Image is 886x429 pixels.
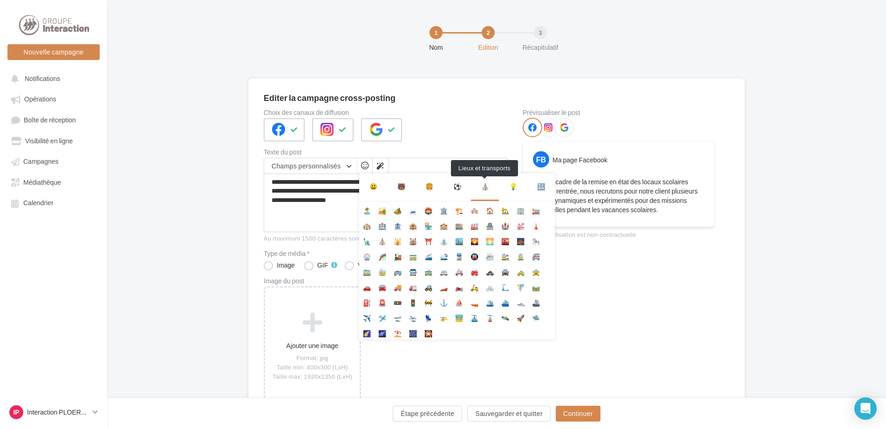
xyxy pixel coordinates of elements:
div: 💡 [509,181,517,192]
span: Médiathèque [23,178,61,186]
li: 🎇 [421,324,436,340]
li: 🛩️ [375,309,390,324]
div: ⛪ [481,181,489,192]
li: 🏝️ [359,201,375,217]
li: 🏢 [513,201,528,217]
p: Dans le cadre de la remise en état des locaux scolaires avant la rentrée, nous recrutons pour not... [532,177,705,214]
li: 🌉 [513,232,528,248]
li: 🏗️ [451,201,467,217]
li: 🕌 [390,232,405,248]
li: 🎡 [359,248,375,263]
li: 🛫 [390,309,405,324]
div: Edition [458,43,518,52]
div: Lieux et transports [451,160,518,176]
div: Ma page Facebook [552,155,607,165]
li: ⛵ [451,294,467,309]
li: 🛤️ [528,278,544,294]
span: Opérations [24,95,56,103]
li: 🏟️ [421,201,436,217]
li: 🏨 [405,217,421,232]
a: Calendrier [6,194,102,211]
li: 🚥 [390,294,405,309]
div: 3 [534,26,547,39]
li: 🚠 [467,309,482,324]
div: La prévisualisation est non-contractuelle [523,227,715,239]
a: Opérations [6,90,102,107]
a: Visibilité en ligne [6,132,102,149]
li: 🕍 [405,232,421,248]
li: ⛽ [359,294,375,309]
span: Boîte de réception [24,116,76,124]
div: ⚽ [453,181,461,192]
span: Notifications [25,74,60,82]
li: 🚈 [482,248,498,263]
li: 🚍 [405,263,421,278]
li: 🚗 [359,278,375,294]
li: 🚎 [421,263,436,278]
li: 🚦 [405,294,421,309]
div: GIF [317,262,328,268]
li: 🚜 [421,278,436,294]
li: 🚲 [482,278,498,294]
li: 🚒 [467,263,482,278]
li: 🏕️ [390,201,405,217]
button: Étape précédente [393,406,462,422]
div: Nom [406,43,466,52]
li: 🚂 [390,248,405,263]
li: 🚄 [421,248,436,263]
div: Open Intercom Messenger [854,397,877,420]
li: 🏤 [359,217,375,232]
li: 🏍️ [451,278,467,294]
li: 🚖 [528,263,544,278]
div: 🔣 [537,181,545,192]
li: 🚝 [528,248,544,263]
li: 🚌 [390,263,405,278]
li: 🏬 [451,217,467,232]
button: Continuer [556,406,600,422]
li: 🛥️ [513,294,528,309]
div: Editer la campagne cross-posting [264,94,395,102]
li: 🗼 [528,217,544,232]
li: 🛵 [467,278,482,294]
li: 🚁 [436,309,451,324]
label: Texte du post [264,149,508,155]
li: 🏎️ [436,278,451,294]
div: Image [277,262,295,268]
div: Prévisualiser le post [523,109,715,116]
li: 🚕 [513,263,528,278]
li: 🏫 [436,217,451,232]
li: 🚨 [375,294,390,309]
div: Récapitulatif [511,43,570,52]
li: 🎢 [375,248,390,263]
div: 🍔 [425,181,433,192]
li: 🚧 [421,294,436,309]
li: ⛱️ [390,324,405,340]
li: 🏥 [375,217,390,232]
div: 😃 [369,181,377,192]
li: 🏠 [482,201,498,217]
li: 🏰 [498,217,513,232]
li: 🏙️ [451,232,467,248]
a: Boîte de réception [6,111,102,128]
span: IP [13,408,19,417]
li: 💺 [421,309,436,324]
p: Interaction PLOERMEL [27,408,89,417]
li: 🚤 [467,294,482,309]
li: 🏡 [498,201,513,217]
li: 🏭 [467,217,482,232]
li: 🚑 [451,263,467,278]
li: 🚓 [482,263,498,278]
li: 🏯 [482,217,498,232]
label: Type de média * [264,250,508,257]
li: ⚓ [436,294,451,309]
span: Champs personnalisés [272,162,341,170]
li: 🚋 [375,263,390,278]
div: 🐻 [397,181,405,192]
li: ⛲ [436,232,451,248]
li: 🏛️ [436,201,451,217]
li: 🗽 [359,232,375,248]
div: FB [533,151,549,168]
li: 🛰️ [498,309,513,324]
li: 🚆 [451,248,467,263]
label: 213/1500 [264,222,508,232]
